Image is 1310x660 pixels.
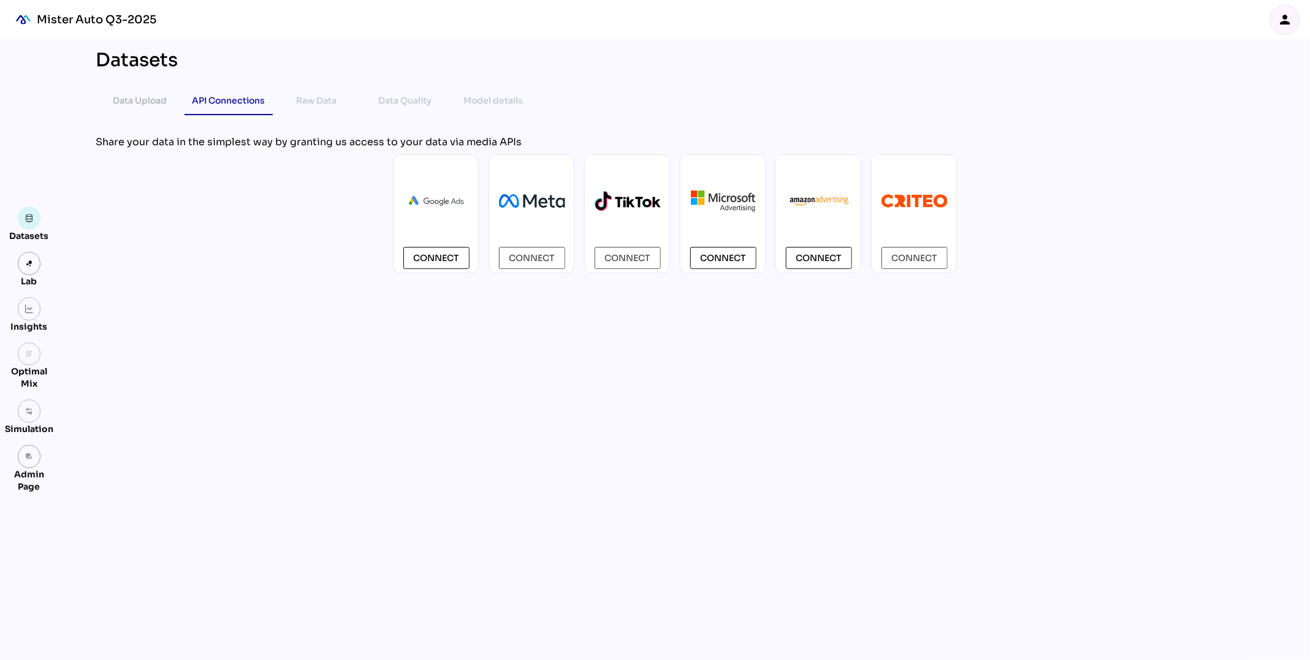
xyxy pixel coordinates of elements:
span: Connect [414,251,459,265]
div: API Connections [192,93,265,108]
button: Connect [882,247,948,269]
i: admin_panel_settings [25,452,34,461]
button: Connect [690,247,756,269]
img: lab.svg [25,259,34,268]
button: Connect [786,247,852,269]
i: person [1278,12,1292,27]
span: Connect [796,251,842,265]
span: Connect [509,251,555,265]
img: Meta_Platforms.svg [499,194,565,208]
div: Datasets [10,230,49,242]
div: Data Quality [378,93,432,108]
div: Lab [16,275,43,287]
div: Admin Page [5,468,53,493]
button: Connect [403,247,470,269]
div: Data Upload [113,93,167,108]
span: Connect [605,251,650,265]
img: microsoft.png [690,189,756,212]
img: Ads_logo_horizontal.png [403,191,470,211]
img: logo-tiktok-2.svg [595,191,661,211]
div: Datasets [96,49,178,71]
img: criteo-1.svg [882,194,948,208]
span: Connect [892,251,937,265]
div: Share your data in the simplest way by granting us access to your data via media APIs [96,135,1254,150]
button: Connect [595,247,661,269]
div: Optimal Mix [5,365,53,390]
img: settings.svg [25,407,34,415]
span: Connect [701,251,746,265]
img: graph.svg [25,305,34,313]
img: data.svg [25,214,34,222]
div: Model details [463,93,523,108]
div: Mister Auto Q3-2025 [37,12,156,27]
div: Raw Data [297,93,337,108]
button: Connect [499,247,565,269]
i: grain [25,350,34,358]
div: mediaROI [10,6,37,33]
img: AmazonAdvertising.webp [786,194,852,207]
div: Insights [11,321,48,333]
div: Simulation [5,423,53,435]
